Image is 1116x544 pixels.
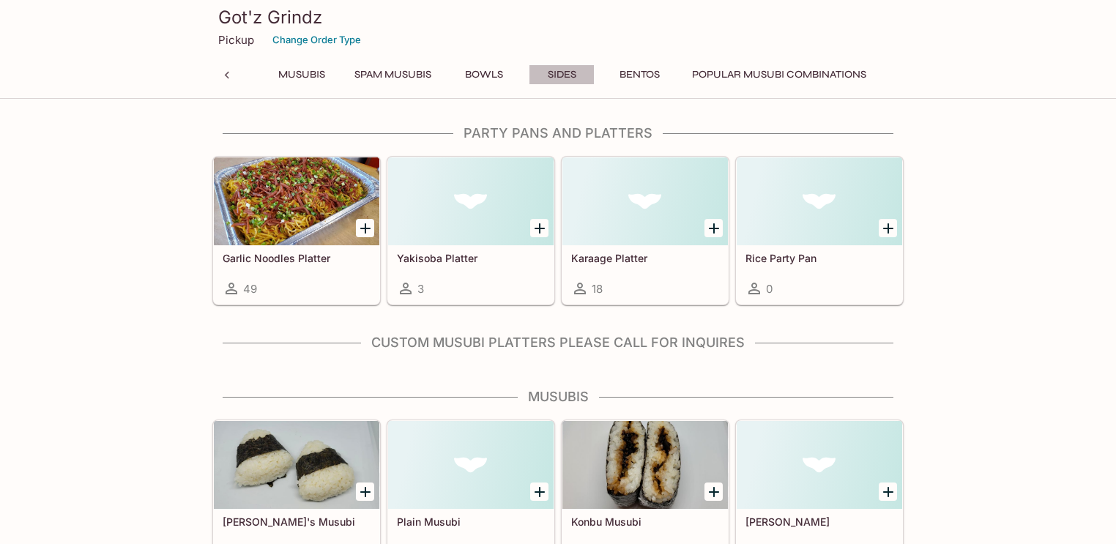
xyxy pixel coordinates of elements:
h5: Garlic Noodles Platter [223,252,371,264]
h5: Yakisoba Platter [397,252,545,264]
div: Konbu Musubi [562,421,728,509]
a: Yakisoba Platter3 [387,157,554,305]
button: Add Kai G's Musubi [356,482,374,501]
a: Garlic Noodles Platter49 [213,157,380,305]
button: Musubis [269,64,335,85]
h4: Musubis [212,389,904,405]
a: Karaage Platter18 [562,157,729,305]
div: Garlic Noodles Platter [214,157,379,245]
button: Add Konbu Musubi [704,482,723,501]
h5: [PERSON_NAME] [745,515,893,528]
h4: Party Pans and Platters [212,125,904,141]
div: Okaka Musubi [737,421,902,509]
button: Add Plain Musubi [530,482,548,501]
h5: [PERSON_NAME]'s Musubi [223,515,371,528]
button: Add Yakisoba Platter [530,219,548,237]
button: Add Garlic Noodles Platter [356,219,374,237]
button: Bowls [451,64,517,85]
div: Plain Musubi [388,421,554,509]
div: Rice Party Pan [737,157,902,245]
span: 3 [417,282,424,296]
h5: Plain Musubi [397,515,545,528]
button: Change Order Type [266,29,368,51]
button: Add Okaka Musubi [879,482,897,501]
button: Add Rice Party Pan [879,219,897,237]
a: Rice Party Pan0 [736,157,903,305]
button: Bentos [606,64,672,85]
div: Yakisoba Platter [388,157,554,245]
h3: Got'z Grindz [218,6,898,29]
span: 49 [243,282,257,296]
h5: Konbu Musubi [571,515,719,528]
div: Kai G's Musubi [214,421,379,509]
div: Karaage Platter [562,157,728,245]
button: Spam Musubis [346,64,439,85]
span: 0 [766,282,773,296]
button: Add Karaage Platter [704,219,723,237]
h5: Rice Party Pan [745,252,893,264]
h4: Custom Musubi Platters PLEASE CALL FOR INQUIRES [212,335,904,351]
button: Sides [529,64,595,85]
button: Popular Musubi Combinations [684,64,874,85]
h5: Karaage Platter [571,252,719,264]
p: Pickup [218,33,254,47]
span: 18 [592,282,603,296]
